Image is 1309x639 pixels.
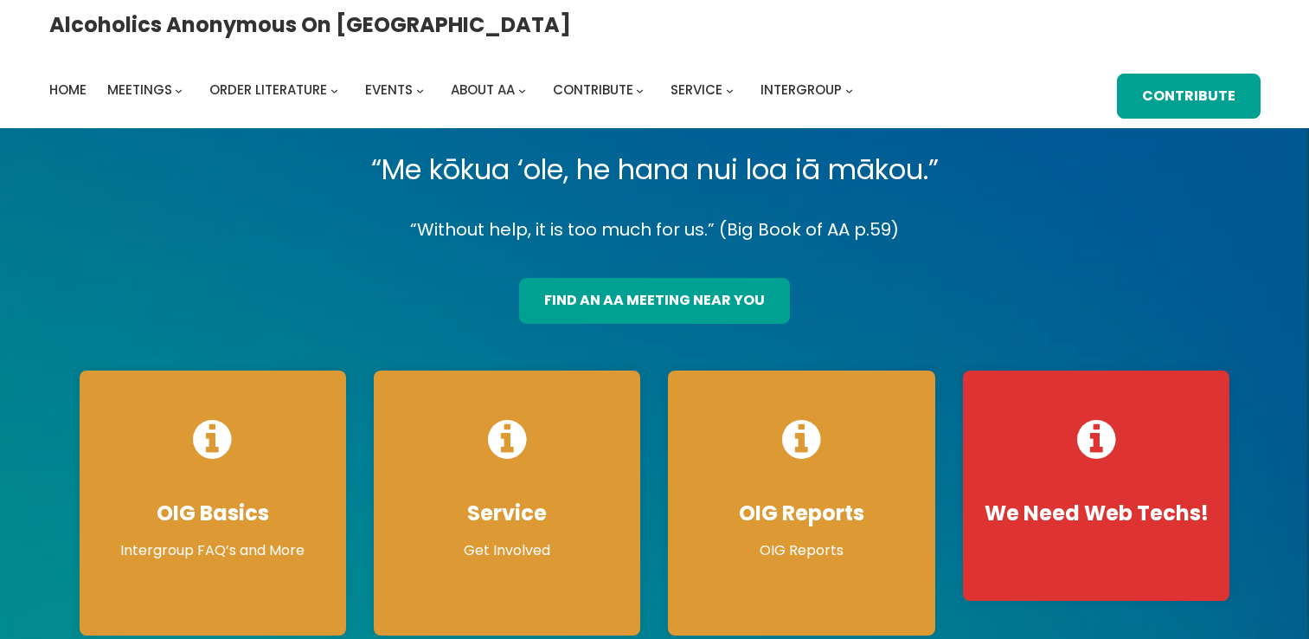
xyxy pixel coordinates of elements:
a: Contribute [553,78,633,102]
a: Events [365,78,413,102]
a: Service [671,78,722,102]
p: OIG Reports [685,540,917,561]
p: Intergroup FAQ’s and More [97,540,329,561]
span: Order Literature [209,81,327,99]
a: find an aa meeting near you [519,278,790,324]
p: Get Involved [391,540,623,561]
span: About AA [451,81,515,99]
h4: Service [391,500,623,526]
button: Order Literature submenu [330,87,338,94]
button: Intergroup submenu [845,87,853,94]
span: Home [49,81,87,99]
button: Meetings submenu [175,87,183,94]
h4: OIG Reports [685,500,917,526]
h4: OIG Basics [97,500,329,526]
a: Meetings [107,78,172,102]
span: Intergroup [760,81,842,99]
span: Meetings [107,81,172,99]
a: Alcoholics Anonymous on [GEOGRAPHIC_DATA] [49,6,571,43]
button: Contribute submenu [636,87,644,94]
button: About AA submenu [518,87,526,94]
button: Service submenu [726,87,734,94]
span: Events [365,81,413,99]
span: Service [671,81,722,99]
p: “Without help, it is too much for us.” (Big Book of AA p.59) [66,215,1244,245]
a: About AA [451,78,515,102]
nav: Intergroup [49,78,859,102]
span: Contribute [553,81,633,99]
a: Contribute [1117,74,1261,119]
h4: We Need Web Techs! [980,500,1212,526]
button: Events submenu [416,87,424,94]
a: Intergroup [760,78,842,102]
a: Home [49,78,87,102]
p: “Me kōkua ‘ole, he hana nui loa iā mākou.” [66,145,1244,194]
